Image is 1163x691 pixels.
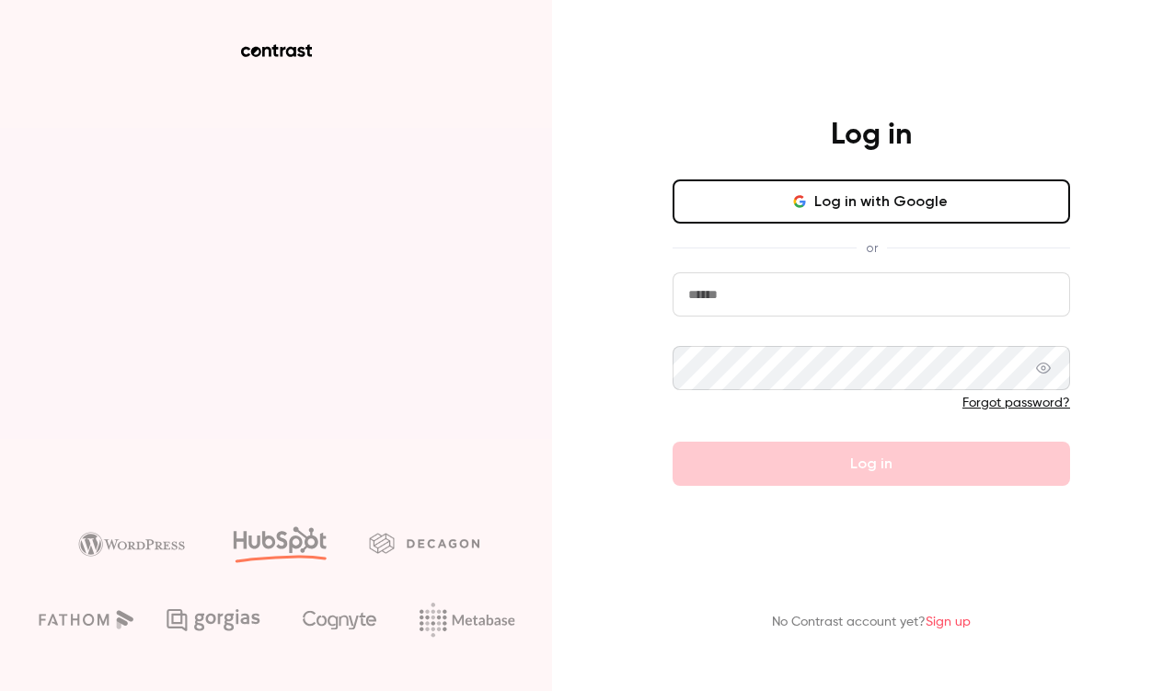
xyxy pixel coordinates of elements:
[926,616,971,628] a: Sign up
[772,613,971,632] p: No Contrast account yet?
[831,117,912,154] h4: Log in
[369,533,479,553] img: decagon
[857,238,887,258] span: or
[673,179,1070,224] button: Log in with Google
[962,397,1070,409] a: Forgot password?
